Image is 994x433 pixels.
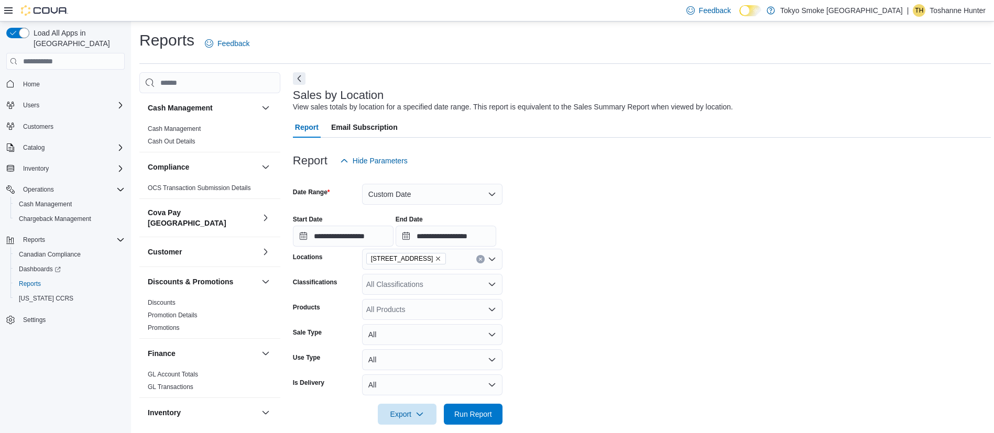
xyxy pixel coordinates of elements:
a: Chargeback Management [15,213,95,225]
p: Tokyo Smoke [GEOGRAPHIC_DATA] [780,4,903,17]
span: TH [915,4,923,17]
button: Clear input [476,255,485,263]
a: Promotion Details [148,312,198,319]
button: Users [19,99,43,112]
button: Inventory [259,406,272,419]
img: Cova [21,5,68,16]
span: Customers [19,120,125,133]
button: Users [2,98,129,113]
a: Cash Management [15,198,76,210]
span: Catalog [23,143,45,152]
button: Customer [148,247,257,257]
span: GL Transactions [148,383,193,391]
h3: Compliance [148,162,189,172]
span: OCS Transaction Submission Details [148,184,251,192]
span: Canadian Compliance [19,250,81,259]
a: [US_STATE] CCRS [15,292,78,305]
span: Dashboards [15,263,125,275]
span: Washington CCRS [15,292,125,305]
span: Home [19,77,125,90]
span: Dashboards [19,265,61,273]
span: Feedback [699,5,731,16]
label: End Date [396,215,423,224]
h1: Reports [139,30,194,51]
button: Inventory [2,161,129,176]
span: Cash Out Details [148,137,195,146]
span: Inventory [19,162,125,175]
span: Hide Parameters [353,156,408,166]
input: Press the down key to open a popover containing a calendar. [396,226,496,247]
label: Is Delivery [293,379,324,387]
button: Reports [19,234,49,246]
div: Cash Management [139,123,280,152]
span: Settings [23,316,46,324]
h3: Discounts & Promotions [148,276,233,287]
div: Discounts & Promotions [139,296,280,338]
button: Custom Date [362,184,503,205]
a: Home [19,78,44,91]
button: Canadian Compliance [10,247,129,262]
label: Date Range [293,188,330,196]
input: Dark Mode [739,5,761,16]
span: Chargeback Management [15,213,125,225]
div: Toshanne Hunter [913,4,925,17]
span: [US_STATE] CCRS [19,294,73,303]
button: Inventory [148,407,257,418]
button: [US_STATE] CCRS [10,291,129,306]
button: Cova Pay [GEOGRAPHIC_DATA] [148,207,257,228]
span: Inventory [23,164,49,173]
button: Discounts & Promotions [259,275,272,288]
button: Cash Management [10,197,129,212]
nav: Complex example [6,72,125,354]
span: Cash Management [15,198,125,210]
span: Canadian Compliance [15,248,125,261]
span: Email Subscription [331,117,398,138]
button: Home [2,76,129,91]
button: Reports [2,232,129,247]
span: Users [19,99,125,112]
span: Reports [19,234,125,246]
span: Operations [23,185,54,194]
button: Next [293,72,305,85]
button: Open list of options [488,280,496,288]
button: Remove 450 Yonge St from selection in this group [435,256,441,262]
a: Reports [15,277,45,290]
button: Hide Parameters [336,150,412,171]
span: Operations [19,183,125,196]
span: Cash Management [19,200,72,208]
span: Load All Apps in [GEOGRAPHIC_DATA] [29,28,125,49]
a: Cash Management [148,125,201,132]
button: Catalog [19,141,49,154]
label: Sale Type [293,328,322,337]
span: Chargeback Management [19,215,91,223]
span: Catalog [19,141,125,154]
a: Customers [19,120,58,133]
button: Customers [2,119,129,134]
span: 450 Yonge St [366,253,446,264]
button: Catalog [2,140,129,155]
span: Customers [23,123,53,131]
h3: Inventory [148,407,181,418]
span: Discounts [148,298,176,307]
span: GL Account Totals [148,370,198,379]
label: Start Date [293,215,323,224]
span: Settings [19,313,125,326]
button: Cova Pay [GEOGRAPHIC_DATA] [259,212,272,224]
label: Use Type [293,353,320,362]
button: Finance [148,348,257,359]
button: Inventory [19,162,53,175]
h3: Customer [148,247,182,257]
button: Cash Management [148,103,257,113]
button: All [362,349,503,370]
span: Promotion Details [148,311,198,319]
a: Dashboards [15,263,65,275]
button: All [362,324,503,345]
span: Home [23,80,40,88]
a: Settings [19,314,50,326]
button: Open list of options [488,255,496,263]
a: Promotions [148,324,180,331]
span: Report [295,117,319,138]
div: Finance [139,368,280,397]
